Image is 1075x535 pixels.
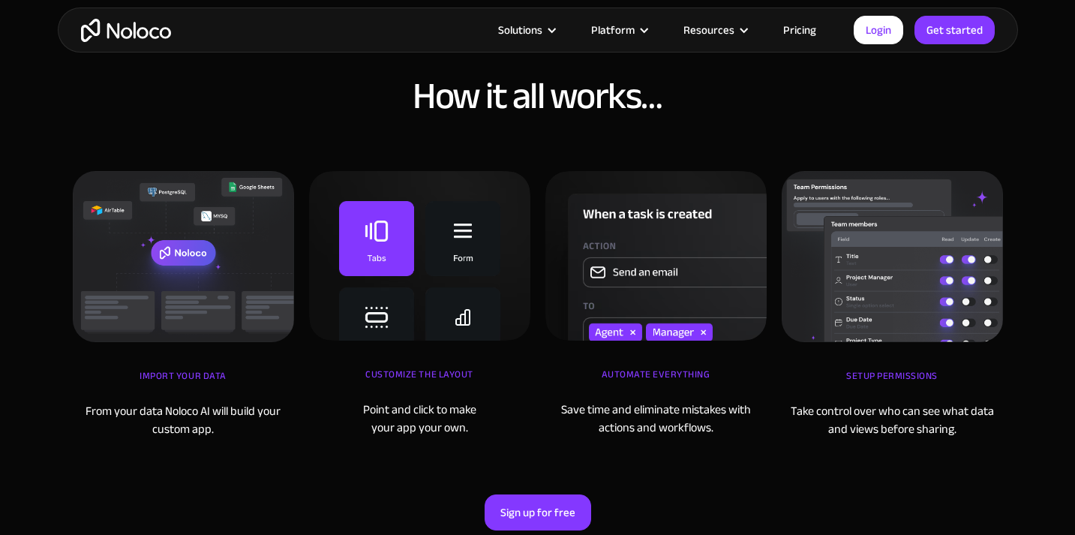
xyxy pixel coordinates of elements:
[545,401,767,437] div: Save time and eliminate mistakes with actions and workflows.
[479,20,572,40] div: Solutions
[73,365,294,402] div: iMPORT YOUR DATA
[498,20,542,40] div: Solutions
[485,494,591,530] a: Sign up for free
[854,16,903,44] a: Login
[914,16,995,44] a: Get started
[81,19,171,42] a: home
[309,401,530,437] div: Point and click to make your app your own.
[73,77,1003,115] h2: How it all works…
[665,20,764,40] div: Resources
[683,20,734,40] div: Resources
[764,20,835,40] a: Pricing
[309,363,530,401] div: Customize the layout
[782,402,1003,438] div: Take control over who can see what data and views before sharing.
[782,365,1003,402] div: Setup Permissions
[591,20,635,40] div: Platform
[73,402,294,438] div: From your data Noloco AI will build your custom app.
[572,20,665,40] div: Platform
[545,363,767,401] div: Automate Everything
